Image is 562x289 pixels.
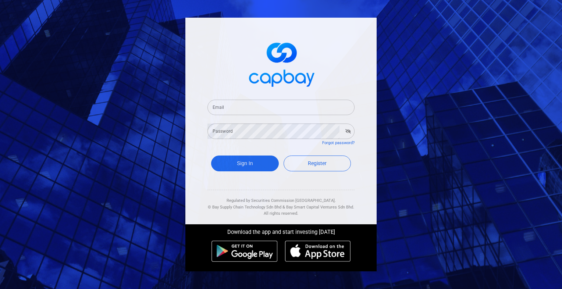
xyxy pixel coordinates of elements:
a: Forgot password? [322,140,355,145]
div: Regulated by Securities Commission [GEOGRAPHIC_DATA]. & All rights reserved. [207,190,355,217]
img: ios [285,240,351,262]
a: Register [284,156,351,171]
img: logo [244,36,318,91]
div: Download the app and start investing [DATE] [180,224,382,237]
button: Sign In [211,156,279,171]
span: Bay Smart Capital Ventures Sdn Bhd. [286,205,354,210]
img: android [211,240,278,262]
span: Register [308,160,327,166]
span: © Bay Supply Chain Technology Sdn Bhd [208,205,281,210]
